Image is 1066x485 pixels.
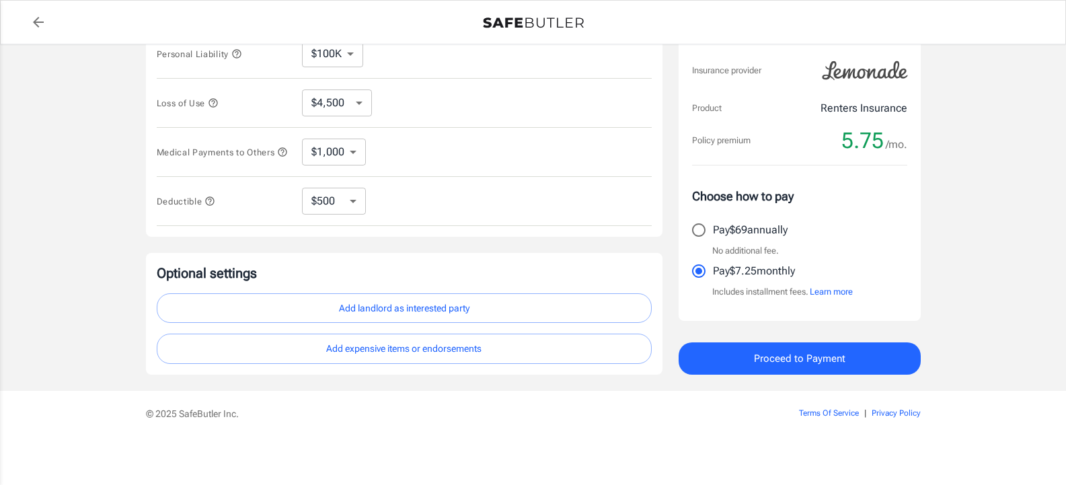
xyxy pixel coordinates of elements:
button: Personal Liability [157,46,242,62]
button: Deductible [157,193,216,209]
button: Medical Payments to Others [157,144,289,160]
p: Renters Insurance [821,100,907,116]
button: Add landlord as interested party [157,293,652,324]
span: Loss of Use [157,98,219,108]
span: Deductible [157,196,216,207]
img: Back to quotes [483,17,584,28]
button: Loss of Use [157,95,219,111]
span: Personal Liability [157,49,242,59]
span: Medical Payments to Others [157,147,289,157]
a: Privacy Policy [872,408,921,418]
button: Add expensive items or endorsements [157,334,652,364]
span: 5.75 [841,127,884,154]
p: Product [692,102,722,115]
p: © 2025 SafeButler Inc. [146,407,723,420]
p: Pay $69 annually [713,222,788,238]
button: Proceed to Payment [679,342,921,375]
button: Learn more [810,285,853,299]
span: /mo. [886,135,907,154]
p: No additional fee. [712,244,779,258]
a: back to quotes [25,9,52,36]
p: Includes installment fees. [712,285,853,299]
p: Insurance provider [692,64,761,77]
span: Proceed to Payment [754,350,845,367]
img: Lemonade [814,52,915,89]
p: Optional settings [157,264,652,283]
p: Choose how to pay [692,187,907,205]
span: | [864,408,866,418]
p: Policy premium [692,134,751,147]
p: Pay $7.25 monthly [713,263,795,279]
a: Terms Of Service [799,408,859,418]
